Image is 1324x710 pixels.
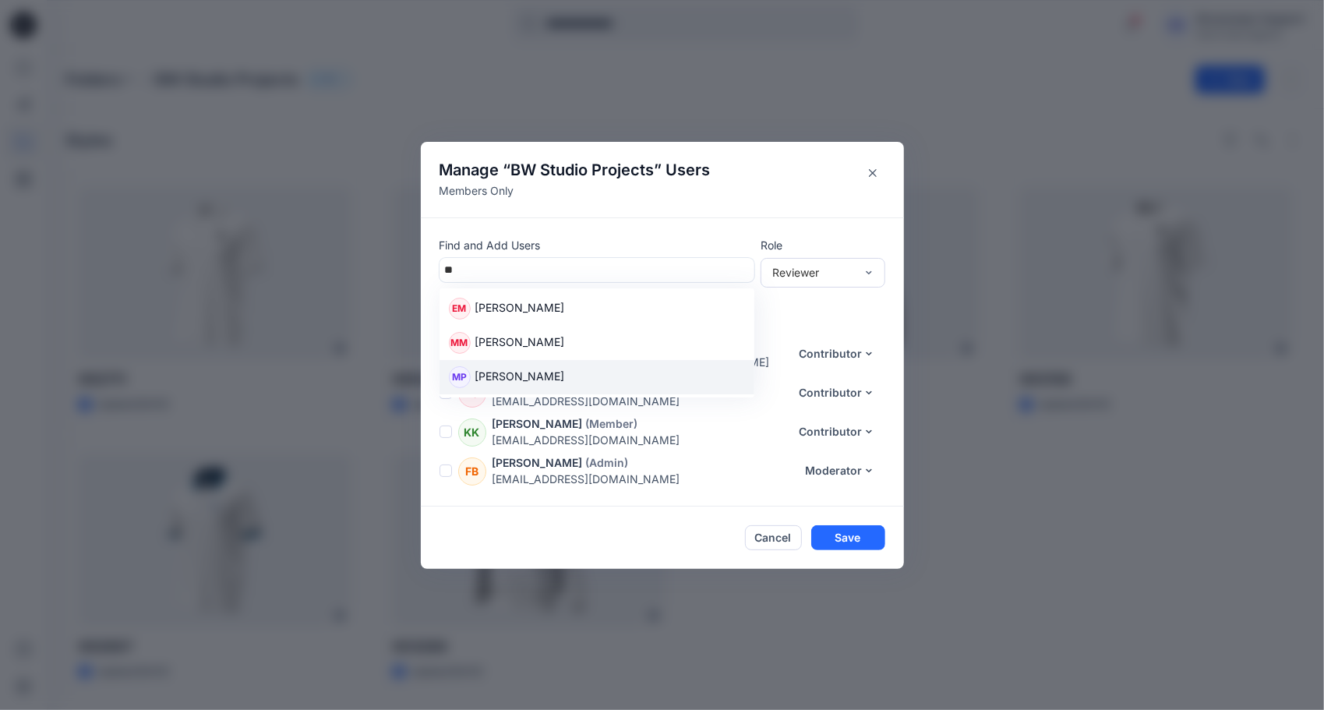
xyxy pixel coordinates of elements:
h4: Manage “ ” Users [440,161,711,179]
p: [EMAIL_ADDRESS][DOMAIN_NAME] [493,471,796,487]
div: FB [458,457,486,486]
p: [PERSON_NAME] [475,299,565,320]
p: (Admin) [586,454,629,471]
p: Find and Add Users [440,237,754,253]
button: Moderator [796,458,885,483]
div: Reviewer [772,264,855,281]
p: Role [761,237,885,253]
button: Contributor [789,419,885,444]
button: Contributor [789,341,885,366]
p: (Member) [586,415,638,432]
p: Members Only [440,182,711,199]
p: [PERSON_NAME] [493,415,583,432]
p: [PERSON_NAME] [493,454,583,471]
button: Save [811,525,885,550]
p: [EMAIL_ADDRESS][DOMAIN_NAME] [493,393,789,409]
button: Close [860,161,885,185]
p: [EMAIL_ADDRESS][DOMAIN_NAME] [493,432,789,448]
button: Contributor [789,380,885,405]
p: [PERSON_NAME] [475,368,565,388]
div: MM [449,332,471,354]
div: KK [458,419,486,447]
span: BW Studio Projects [511,161,655,179]
div: EM [449,298,471,320]
button: Cancel [745,525,802,550]
p: [PERSON_NAME] [475,334,565,354]
div: MP [449,366,471,388]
